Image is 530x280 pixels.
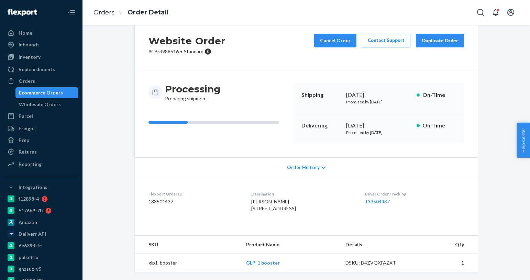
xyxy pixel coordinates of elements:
[19,148,37,155] div: Returns
[251,191,354,197] dt: Destination
[19,195,39,202] div: f12898-4
[346,122,411,130] div: [DATE]
[4,64,78,75] a: Replenishments
[19,231,46,237] div: Deliverr API
[19,66,55,73] div: Replenishments
[346,130,411,135] p: Promised by [DATE]
[8,9,37,16] img: Flexport logo
[15,87,79,98] a: Ecommerce Orders
[15,99,79,110] a: Wholesale Orders
[88,2,174,23] ol: breadcrumbs
[19,30,32,36] div: Home
[415,254,478,272] td: 1
[4,123,78,134] a: Freight
[4,182,78,193] button: Integrations
[4,111,78,122] a: Parcel
[422,122,456,130] p: On-Time
[19,113,33,120] div: Parcel
[148,48,225,55] p: # CB-3988516
[4,217,78,228] a: Amazon
[4,39,78,50] a: Inbounds
[148,34,225,48] h2: Website Order
[4,240,78,251] a: 6e639d-fc
[19,54,41,60] div: Inventory
[287,164,320,171] span: Order History
[4,193,78,204] a: f12898-4
[251,199,296,211] span: [PERSON_NAME] [STREET_ADDRESS]
[135,236,241,254] th: SKU
[474,5,487,19] button: Open Search Box
[19,242,42,249] div: 6e639d-fc
[135,254,241,272] td: glp1_booster
[19,125,35,132] div: Freight
[489,5,503,19] button: Open notifications
[19,78,35,85] div: Orders
[517,123,530,158] button: Help Center
[416,34,464,47] button: Duplicate Order
[504,5,518,19] button: Open account menu
[19,101,61,108] div: Wholesale Orders
[184,48,203,54] span: Standard
[4,228,78,239] a: Deliverr API
[415,236,478,254] th: Qty
[340,236,416,254] th: Details
[301,91,341,99] p: Shipping
[422,91,456,99] p: On-Time
[346,99,411,105] p: Promised by [DATE]
[148,198,240,205] dd: 133504437
[93,9,114,16] a: Orders
[4,52,78,63] a: Inventory
[19,161,42,168] div: Reporting
[65,5,78,19] button: Close Navigation
[4,135,78,146] a: Prep
[19,207,43,214] div: 5176b9-7b
[246,260,280,266] a: GLP-1 booster
[4,205,78,216] a: 5176b9-7b
[165,83,221,95] h3: Processing
[301,122,341,130] p: Delivering
[4,76,78,87] a: Orders
[128,9,168,16] a: Order Detail
[180,48,183,54] span: •
[19,254,38,261] div: pulsetto
[19,184,47,191] div: Integrations
[165,83,221,102] div: Preparing shipment
[365,191,464,197] dt: Buyer Order Tracking
[19,219,37,226] div: Amazon
[19,266,41,272] div: gnzsuz-v5
[345,259,410,266] div: DSKU: D4ZVQXFAZXT
[4,264,78,275] a: gnzsuz-v5
[241,236,340,254] th: Product Name
[4,252,78,263] a: pulsetto
[4,146,78,157] a: Returns
[4,159,78,170] a: Reporting
[148,191,240,197] dt: Flexport Order ID
[314,34,356,47] button: Cancel Order
[19,89,63,96] div: Ecommerce Orders
[19,41,40,48] div: Inbounds
[19,137,29,144] div: Prep
[422,37,458,44] div: Duplicate Order
[4,27,78,38] a: Home
[362,34,410,47] a: Contact Support
[365,199,390,204] a: 133504437
[346,91,411,99] div: [DATE]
